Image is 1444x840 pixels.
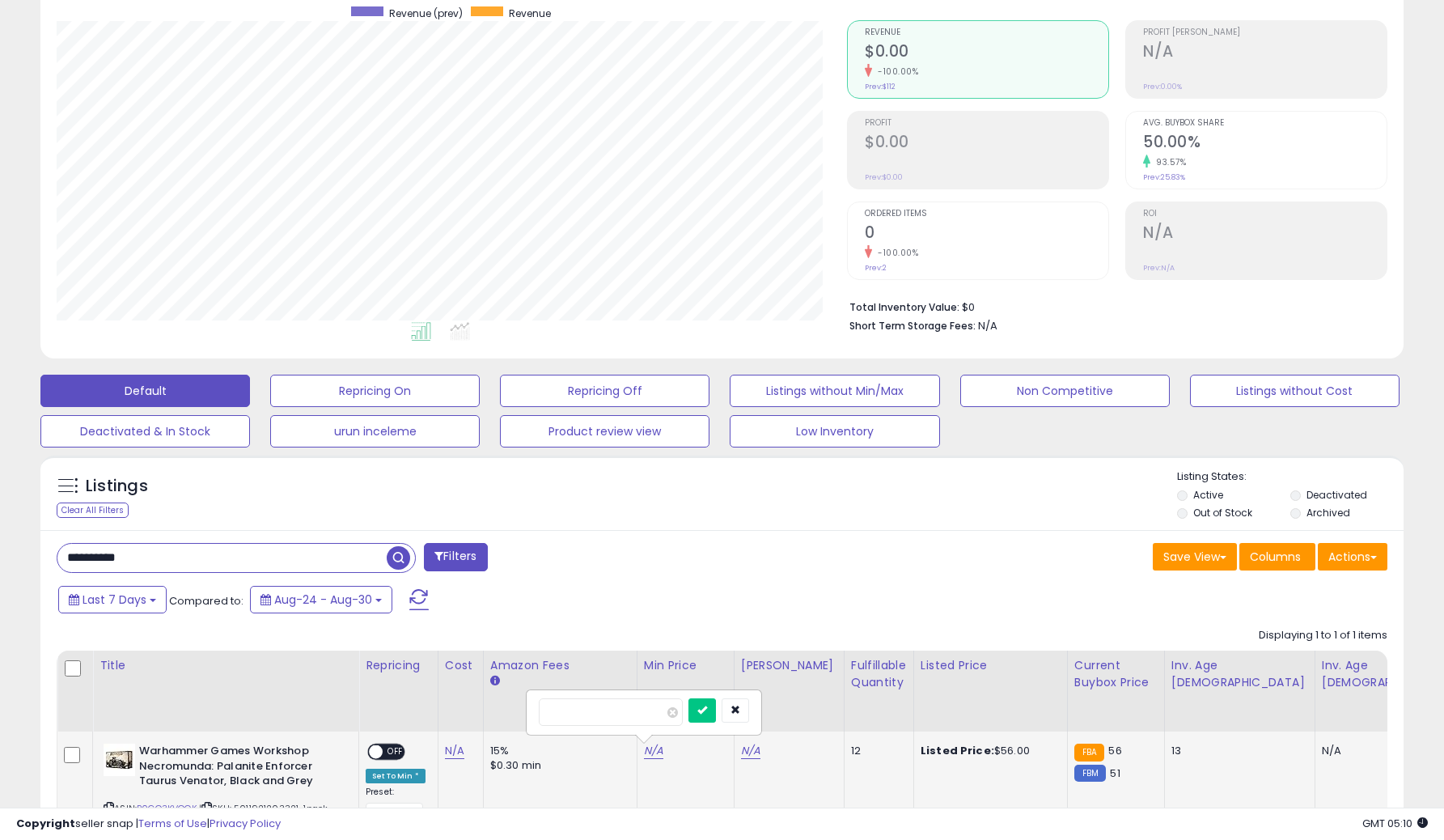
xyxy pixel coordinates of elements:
[851,657,907,691] div: Fulfillable Quantity
[1153,543,1237,571] button: Save View
[445,743,464,759] a: N/A
[865,82,896,91] small: Prev: $112
[1177,469,1404,485] p: Listing States:
[500,375,709,407] button: Repricing Off
[1239,543,1315,571] button: Columns
[1193,488,1223,502] label: Active
[865,119,1108,128] span: Profit
[849,296,1375,316] li: $0
[490,744,625,758] div: 15%
[849,300,959,314] b: Total Inventory Value:
[1143,82,1182,91] small: Prev: 0.00%
[1110,766,1120,781] span: 51
[1143,210,1387,218] span: ROI
[138,816,207,831] a: Terms of Use
[1362,816,1428,831] span: 2025-09-7 05:10 GMT
[1143,263,1175,273] small: Prev: N/A
[1190,375,1400,407] button: Listings without Cost
[83,592,146,608] span: Last 7 Days
[490,674,500,689] small: Amazon Fees.
[1171,744,1302,758] div: 13
[57,503,129,518] div: Clear All Filters
[366,657,431,674] div: Repricing
[270,375,480,407] button: Repricing On
[366,769,426,783] div: Set To Min *
[16,817,281,832] div: seller snap | |
[730,415,939,448] button: Low Inventory
[383,745,409,759] span: OFF
[1143,133,1387,155] h2: 50.00%
[169,593,243,609] span: Compared to:
[210,816,281,831] a: Privacy Policy
[1143,172,1185,182] small: Prev: 25.83%
[921,657,1061,674] div: Listed Price
[1143,119,1387,128] span: Avg. Buybox Share
[40,415,250,448] button: Deactivated & In Stock
[445,657,476,674] div: Cost
[1150,156,1186,168] small: 93.57%
[1074,657,1158,691] div: Current Buybox Price
[921,743,994,758] b: Listed Price:
[16,816,75,831] strong: Copyright
[1108,743,1121,758] span: 56
[865,28,1108,37] span: Revenue
[851,744,901,758] div: 12
[741,743,760,759] a: N/A
[58,586,167,613] button: Last 7 Days
[424,543,487,571] button: Filters
[960,375,1170,407] button: Non Competitive
[865,133,1108,155] h2: $0.00
[1074,765,1106,782] small: FBM
[1143,223,1387,245] h2: N/A
[500,415,709,448] button: Product review view
[849,319,976,333] b: Short Term Storage Fees:
[741,657,837,674] div: [PERSON_NAME]
[872,247,918,259] small: -100.00%
[137,802,197,816] a: B0CQ3KVQQK
[100,657,352,674] div: Title
[1259,628,1387,643] div: Displaying 1 to 1 of 1 items
[872,66,918,78] small: -100.00%
[270,415,480,448] button: urun inceleme
[250,586,392,613] button: Aug-24 - Aug-30
[104,744,135,776] img: 41Uy2a0Sc4L._SL40_.jpg
[978,318,997,333] span: N/A
[865,210,1108,218] span: Ordered Items
[865,42,1108,64] h2: $0.00
[1318,543,1387,571] button: Actions
[1171,657,1308,691] div: Inv. Age [DEMOGRAPHIC_DATA]
[921,744,1055,758] div: $56.00
[1193,506,1252,520] label: Out of Stock
[86,475,148,498] h5: Listings
[1143,42,1387,64] h2: N/A
[1306,506,1350,520] label: Archived
[865,172,903,182] small: Prev: $0.00
[199,802,328,815] span: | SKU: 5011921203321-1pack
[1143,28,1387,37] span: Profit [PERSON_NAME]
[730,375,939,407] button: Listings without Min/Max
[366,787,426,823] div: Preset:
[389,6,463,20] span: Revenue (prev)
[644,743,663,759] a: N/A
[1074,744,1104,762] small: FBA
[490,657,630,674] div: Amazon Fees
[40,375,250,407] button: Default
[865,263,887,273] small: Prev: 2
[865,223,1108,245] h2: 0
[1306,488,1367,502] label: Deactivated
[490,758,625,773] div: $0.30 min
[509,6,551,20] span: Revenue
[274,592,372,608] span: Aug-24 - Aug-30
[139,744,336,793] b: Warhammer Games Workshop Necromunda: Palanite Enforcer Taurus Venator, Black and Grey
[1250,549,1301,565] span: Columns
[644,657,727,674] div: Min Price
